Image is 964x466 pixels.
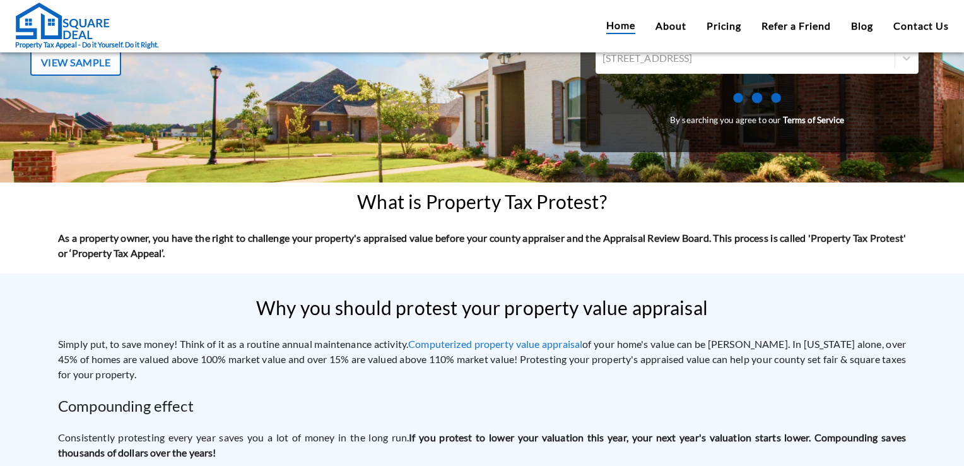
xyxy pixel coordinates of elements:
a: Blog [851,18,873,33]
a: About [655,18,686,33]
p: Consistently protesting every year saves you a lot of money in the long run. [58,430,906,460]
a: Property Tax Appeal - Do it Yourself. Do it Right. [15,2,158,51]
h2: What is Property Tax Protest? [357,191,606,213]
p: Simply put, to save money! Think of it as a routine annual maintenance activity. of your home's v... [58,337,906,382]
a: Home [606,18,635,34]
div: Leave a message [66,71,212,87]
a: Terms of Service [783,115,844,125]
em: Submit [185,366,229,383]
button: View Sample [30,49,121,76]
a: Refer a Friend [761,18,831,33]
a: Computerized property value appraisal [408,338,582,350]
a: Pricing [707,18,741,33]
span: We are offline. Please leave us a message. [26,148,220,275]
em: Driven by SalesIQ [99,308,160,317]
small: By searching you agree to our [596,114,919,127]
img: logo_Zg8I0qSkbAqR2WFHt3p6CTuqpyXMFPubPcD2OT02zFN43Cy9FUNNG3NEPhM_Q1qe_.png [21,76,53,83]
strong: As a property owner, you have the right to challenge your property's appraised value before your ... [58,232,906,259]
h2: Why you should protest your property value appraisal [256,297,708,319]
textarea: Type your message and click 'Submit' [6,322,240,366]
img: Square Deal [15,2,110,40]
img: salesiqlogo_leal7QplfZFryJ6FIlVepeu7OftD7mt8q6exU6-34PB8prfIgodN67KcxXM9Y7JQ_.png [87,309,96,316]
strong: If you protest to lower your valuation this year, your next year's valuation starts lower. Compou... [58,431,906,458]
a: Contact Us [893,18,949,33]
div: Minimize live chat window [207,6,237,37]
h2: Compounding effect [58,395,906,417]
